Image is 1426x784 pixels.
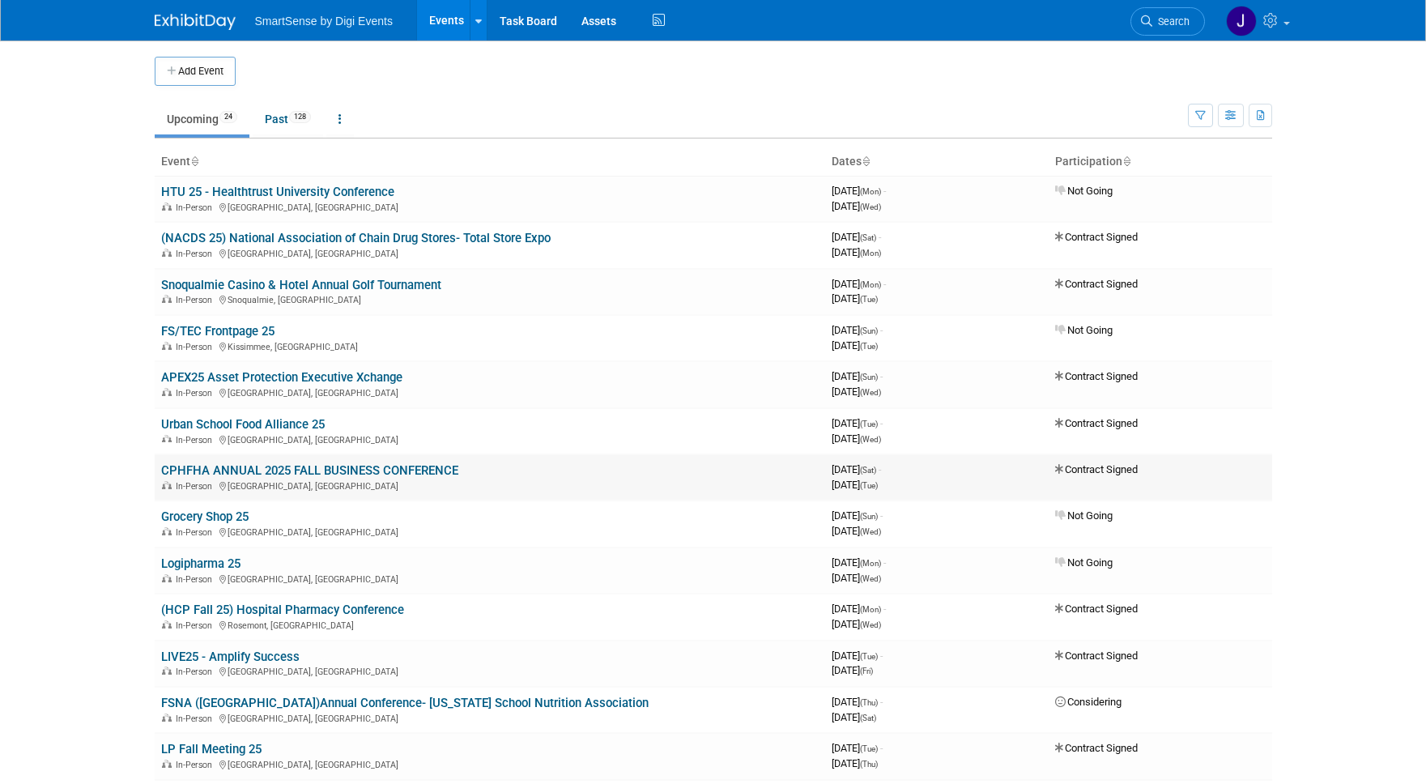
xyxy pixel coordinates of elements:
span: - [879,463,881,475]
div: [GEOGRAPHIC_DATA], [GEOGRAPHIC_DATA] [161,664,819,677]
span: In-Person [176,249,217,259]
span: [DATE] [832,479,878,491]
img: In-Person Event [162,249,172,257]
span: Contract Signed [1055,278,1138,290]
img: In-Person Event [162,342,172,350]
span: [DATE] [832,509,883,522]
img: Jeff Eltringham [1226,6,1257,36]
span: (Sun) [860,512,878,521]
span: - [880,417,883,429]
span: (Sat) [860,714,876,722]
span: Contract Signed [1055,603,1138,615]
span: [DATE] [832,200,881,212]
span: Not Going [1055,185,1113,197]
span: In-Person [176,481,217,492]
span: [DATE] [832,757,878,769]
span: [DATE] [832,463,881,475]
a: LP Fall Meeting 25 [161,742,262,756]
span: In-Person [176,760,217,770]
div: Rosemont, [GEOGRAPHIC_DATA] [161,618,819,631]
span: [DATE] [832,292,878,305]
span: [DATE] [832,231,881,243]
span: Contract Signed [1055,370,1138,382]
a: Past128 [253,104,323,134]
a: Sort by Event Name [190,155,198,168]
span: SmartSense by Digi Events [255,15,393,28]
span: In-Person [176,574,217,585]
span: (Thu) [860,760,878,769]
span: [DATE] [832,742,883,754]
span: (Wed) [860,435,881,444]
span: (Mon) [860,280,881,289]
span: Contract Signed [1055,742,1138,754]
a: Sort by Participation Type [1122,155,1130,168]
span: - [883,603,886,615]
span: Not Going [1055,556,1113,569]
span: - [880,742,883,754]
span: (Mon) [860,605,881,614]
span: - [883,185,886,197]
div: Kissimmee, [GEOGRAPHIC_DATA] [161,339,819,352]
span: - [880,509,883,522]
span: (Sun) [860,373,878,381]
span: [DATE] [832,525,881,537]
span: (Tue) [860,744,878,753]
div: [GEOGRAPHIC_DATA], [GEOGRAPHIC_DATA] [161,525,819,538]
a: (HCP Fall 25) Hospital Pharmacy Conference [161,603,404,617]
button: Add Event [155,57,236,86]
span: [DATE] [832,386,881,398]
div: [GEOGRAPHIC_DATA], [GEOGRAPHIC_DATA] [161,246,819,259]
span: In-Person [176,342,217,352]
span: - [880,370,883,382]
span: (Fri) [860,667,873,675]
span: In-Person [176,435,217,445]
span: In-Person [176,620,217,631]
span: - [880,650,883,662]
div: [GEOGRAPHIC_DATA], [GEOGRAPHIC_DATA] [161,200,819,213]
a: CPHFHA ANNUAL 2025 FALL BUSINESS CONFERENCE [161,463,458,478]
a: HTU 25 - Healthtrust University Conference [161,185,394,199]
a: FSNA ([GEOGRAPHIC_DATA])Annual Conference- [US_STATE] School Nutrition Association [161,696,649,710]
span: [DATE] [832,185,886,197]
a: Upcoming24 [155,104,249,134]
img: In-Person Event [162,295,172,303]
img: In-Person Event [162,760,172,768]
span: In-Person [176,388,217,398]
div: [GEOGRAPHIC_DATA], [GEOGRAPHIC_DATA] [161,572,819,585]
span: [DATE] [832,618,881,630]
div: Snoqualmie, [GEOGRAPHIC_DATA] [161,292,819,305]
span: Search [1152,15,1190,28]
span: [DATE] [832,370,883,382]
a: Urban School Food Alliance 25 [161,417,325,432]
span: (Mon) [860,559,881,568]
span: 24 [219,111,237,123]
span: [DATE] [832,696,883,708]
span: (Sat) [860,233,876,242]
div: [GEOGRAPHIC_DATA], [GEOGRAPHIC_DATA] [161,432,819,445]
span: - [883,278,886,290]
span: (Wed) [860,620,881,629]
img: In-Person Event [162,667,172,675]
a: Grocery Shop 25 [161,509,249,524]
span: (Wed) [860,388,881,397]
img: In-Person Event [162,714,172,722]
span: [DATE] [832,339,878,352]
span: (Tue) [860,295,878,304]
span: (Tue) [860,652,878,661]
span: [DATE] [832,417,883,429]
span: Contract Signed [1055,231,1138,243]
span: (Wed) [860,574,881,583]
span: [DATE] [832,664,873,676]
span: Not Going [1055,324,1113,336]
span: [DATE] [832,246,881,258]
a: Sort by Start Date [862,155,870,168]
span: [DATE] [832,432,881,445]
th: Dates [825,148,1049,176]
span: Considering [1055,696,1122,708]
span: - [880,696,883,708]
span: Contract Signed [1055,463,1138,475]
span: - [879,231,881,243]
span: (Sun) [860,326,878,335]
span: (Tue) [860,342,878,351]
span: In-Person [176,714,217,724]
